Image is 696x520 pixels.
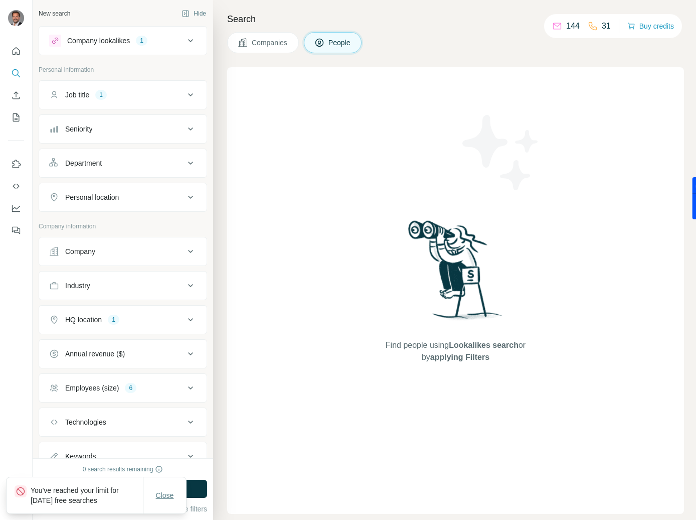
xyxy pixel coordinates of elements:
button: Company lookalikes1 [39,29,207,53]
div: 1 [136,36,147,45]
button: Department [39,151,207,175]
button: Search [8,64,24,82]
div: Company lookalikes [67,36,130,46]
button: Dashboard [8,199,24,217]
p: 144 [566,20,580,32]
div: Department [65,158,102,168]
button: Company [39,239,207,264]
button: Job title1 [39,83,207,107]
button: Use Surfe on LinkedIn [8,155,24,173]
button: Employees (size)6 [39,376,207,400]
button: Close [149,486,181,504]
button: Annual revenue ($) [39,342,207,366]
p: You've reached your limit for [DATE] free searches [31,485,143,505]
button: Hide [175,6,213,21]
div: 0 search results remaining [83,465,163,474]
button: Personal location [39,185,207,209]
button: Use Surfe API [8,177,24,195]
button: Keywords [39,444,207,468]
img: Surfe Illustration - Stars [456,107,546,198]
button: Buy credits [627,19,674,33]
h4: Search [227,12,684,26]
div: Keywords [65,451,96,461]
button: Quick start [8,42,24,60]
button: Technologies [39,410,207,434]
p: Company information [39,222,207,231]
img: Avatar [8,10,24,26]
span: Companies [252,38,288,48]
div: Company [65,246,95,256]
p: 31 [602,20,611,32]
button: Industry [39,274,207,298]
button: My lists [8,108,24,126]
div: Annual revenue ($) [65,349,125,359]
div: 1 [108,315,119,324]
span: Lookalikes search [449,341,518,349]
div: 6 [125,383,136,393]
span: People [328,38,352,48]
div: HQ location [65,315,102,325]
div: Industry [65,281,90,291]
div: Employees (size) [65,383,119,393]
div: Seniority [65,124,92,134]
button: Feedback [8,221,24,239]
button: Seniority [39,117,207,141]
img: Surfe Illustration - Woman searching with binoculars [404,218,508,330]
div: New search [39,9,70,18]
button: Enrich CSV [8,86,24,104]
div: 1 [95,90,107,99]
div: Technologies [65,417,106,427]
button: HQ location1 [39,308,207,332]
div: Job title [65,90,89,100]
div: Personal location [65,192,119,202]
span: Find people using or by [375,339,536,363]
span: applying Filters [430,353,489,361]
span: Close [156,490,174,500]
p: Personal information [39,65,207,74]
